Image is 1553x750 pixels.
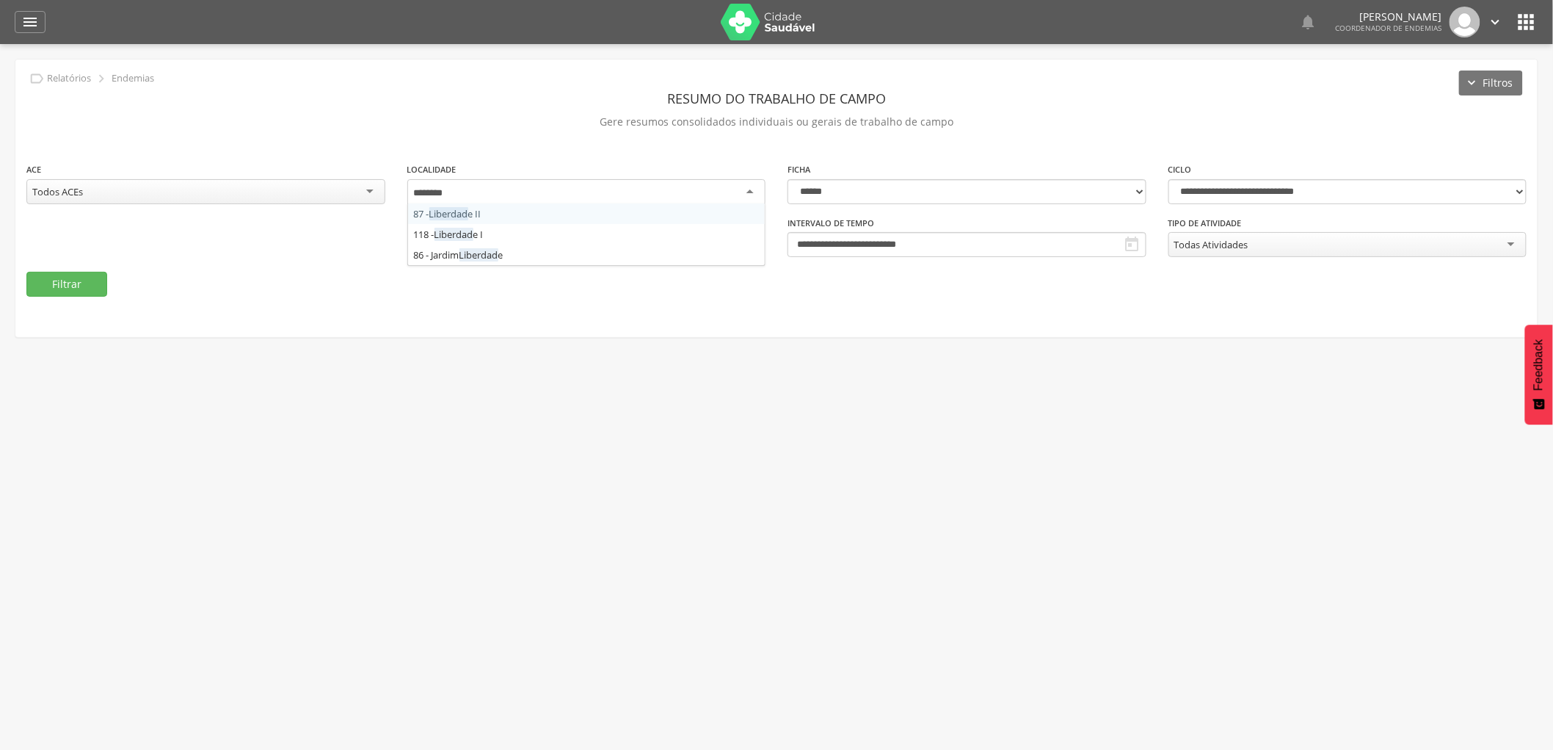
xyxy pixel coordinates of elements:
[1336,12,1442,22] p: [PERSON_NAME]
[26,272,107,297] button: Filtrar
[407,164,457,176] label: Localidade
[1168,164,1192,176] label: Ciclo
[788,217,874,229] label: Intervalo de Tempo
[26,164,41,176] label: ACE
[459,248,498,262] span: Liberdad
[1174,238,1248,251] div: Todas Atividades
[1459,71,1523,95] button: Filtros
[1300,13,1317,31] i: 
[93,71,109,87] i: 
[1336,23,1442,33] span: Coordenador de Endemias
[429,207,468,220] span: Liberdad
[1488,14,1504,30] i: 
[408,245,765,265] div: 86 - Jardim e
[1300,7,1317,37] a: 
[1168,217,1242,229] label: Tipo de Atividade
[26,85,1527,112] header: Resumo do Trabalho de Campo
[1488,7,1504,37] a: 
[408,203,765,224] div: 87 - e II
[112,73,154,84] p: Endemias
[1515,10,1538,34] i: 
[1532,339,1546,391] span: Feedback
[788,164,810,176] label: Ficha
[21,13,39,31] i: 
[434,228,473,241] span: Liberdad
[1124,236,1141,253] i: 
[15,11,46,33] a: 
[32,185,83,198] div: Todos ACEs
[47,73,91,84] p: Relatórios
[408,224,765,245] div: 118 - e I
[29,71,45,87] i: 
[1525,325,1553,425] button: Feedback - Mostrar pesquisa
[26,112,1527,132] p: Gere resumos consolidados individuais ou gerais de trabalho de campo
